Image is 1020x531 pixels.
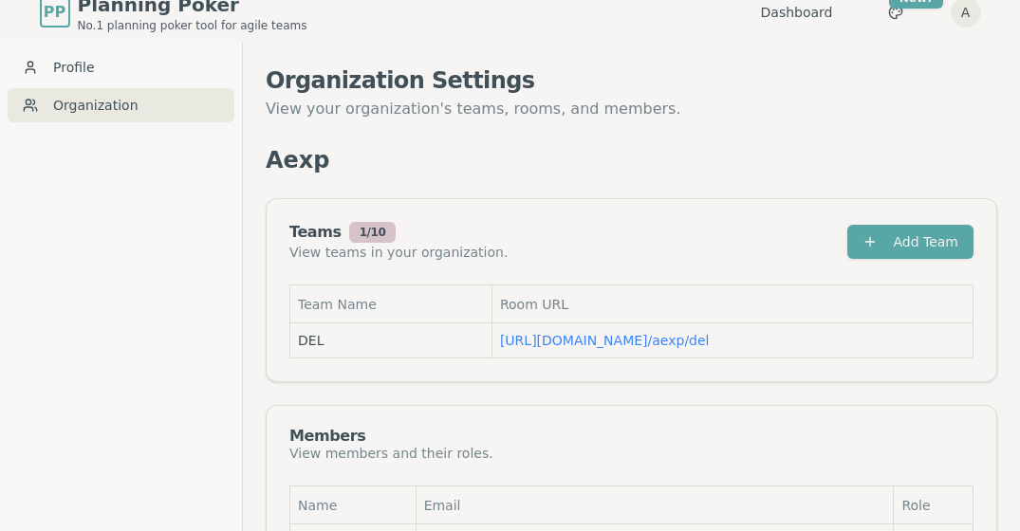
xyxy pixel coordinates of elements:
[349,222,397,243] div: 1 / 10
[289,444,493,463] div: View members and their roles.
[8,88,234,122] a: Organization
[290,486,417,524] th: Name
[290,285,492,323] th: Team Name
[298,331,324,350] span: DEL
[266,65,997,96] h1: Organization Settings
[894,486,974,524] th: Role
[8,50,234,84] a: Profile
[491,285,973,323] th: Room URL
[847,225,974,259] button: Add Team
[289,243,508,262] div: View teams in your organization.
[44,1,65,24] span: PP
[500,333,710,348] a: [URL][DOMAIN_NAME]/aexp/del
[289,429,493,444] div: Members
[266,145,330,175] p: Aexp
[78,18,307,33] span: No.1 planning poker tool for agile teams
[289,222,508,243] div: Teams
[416,486,894,524] th: Email
[266,96,997,122] p: View your organization's teams, rooms, and members.
[761,3,833,22] a: Dashboard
